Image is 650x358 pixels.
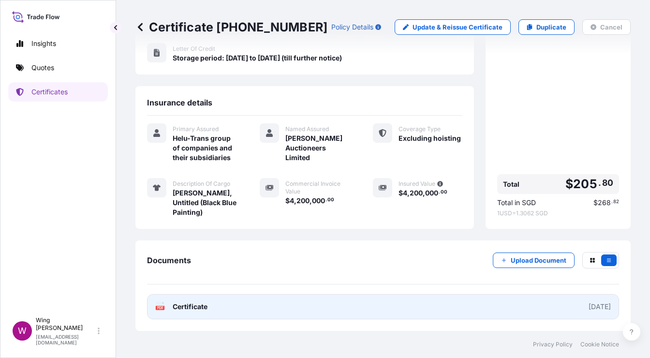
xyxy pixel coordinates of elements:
[511,255,566,265] p: Upload Document
[497,209,619,217] span: 1 USD = 1.3062 SGD
[173,188,236,217] span: [PERSON_NAME], Untitled (Black Blue Painting)
[423,190,425,196] span: ,
[403,190,407,196] span: 4
[8,34,108,53] a: Insights
[565,178,573,190] span: $
[503,179,519,189] span: Total
[173,125,219,133] span: Primary Assured
[399,180,435,188] span: Insured Value
[147,294,619,319] a: PDFCertificate[DATE]
[8,58,108,77] a: Quotes
[31,63,54,73] p: Quotes
[399,190,403,196] span: $
[399,134,461,143] span: Excluding hoisting
[173,134,236,163] span: Helu-Trans group of companies and their subsidiaries
[296,197,310,204] span: 200
[157,306,163,310] text: PDF
[31,39,56,48] p: Insights
[395,19,511,35] a: Update & Reissue Certificate
[173,53,342,63] span: Storage period: [DATE] to [DATE] (till further notice)
[582,19,631,35] button: Cancel
[593,199,598,206] span: $
[580,341,619,348] a: Cookie Notice
[589,302,611,312] div: [DATE]
[325,198,327,202] span: .
[147,255,191,265] span: Documents
[611,200,613,204] span: .
[407,190,410,196] span: ,
[310,197,312,204] span: ,
[602,180,613,186] span: 80
[290,197,294,204] span: 4
[331,22,373,32] p: Policy Details
[36,334,96,345] p: [EMAIL_ADDRESS][DOMAIN_NAME]
[285,125,329,133] span: Named Assured
[18,326,27,336] span: W
[441,191,447,194] span: 00
[600,22,622,32] p: Cancel
[285,197,290,204] span: $
[327,198,334,202] span: 00
[285,134,349,163] span: [PERSON_NAME] Auctioneers Limited
[598,199,611,206] span: 268
[312,197,325,204] span: 000
[173,180,230,188] span: Description Of Cargo
[497,198,536,208] span: Total in SGD
[147,98,212,107] span: Insurance details
[294,197,296,204] span: ,
[173,302,207,312] span: Certificate
[399,125,441,133] span: Coverage Type
[518,19,575,35] a: Duplicate
[533,341,573,348] a: Privacy Policy
[598,180,601,186] span: .
[36,316,96,332] p: Wing [PERSON_NAME]
[410,190,423,196] span: 200
[439,191,440,194] span: .
[31,87,68,97] p: Certificates
[425,190,438,196] span: 000
[285,180,349,195] span: Commercial Invoice Value
[8,82,108,102] a: Certificates
[413,22,502,32] p: Update & Reissue Certificate
[493,253,575,268] button: Upload Document
[135,19,327,35] p: Certificate [PHONE_NUMBER]
[613,200,619,204] span: 82
[536,22,566,32] p: Duplicate
[573,178,597,190] span: 205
